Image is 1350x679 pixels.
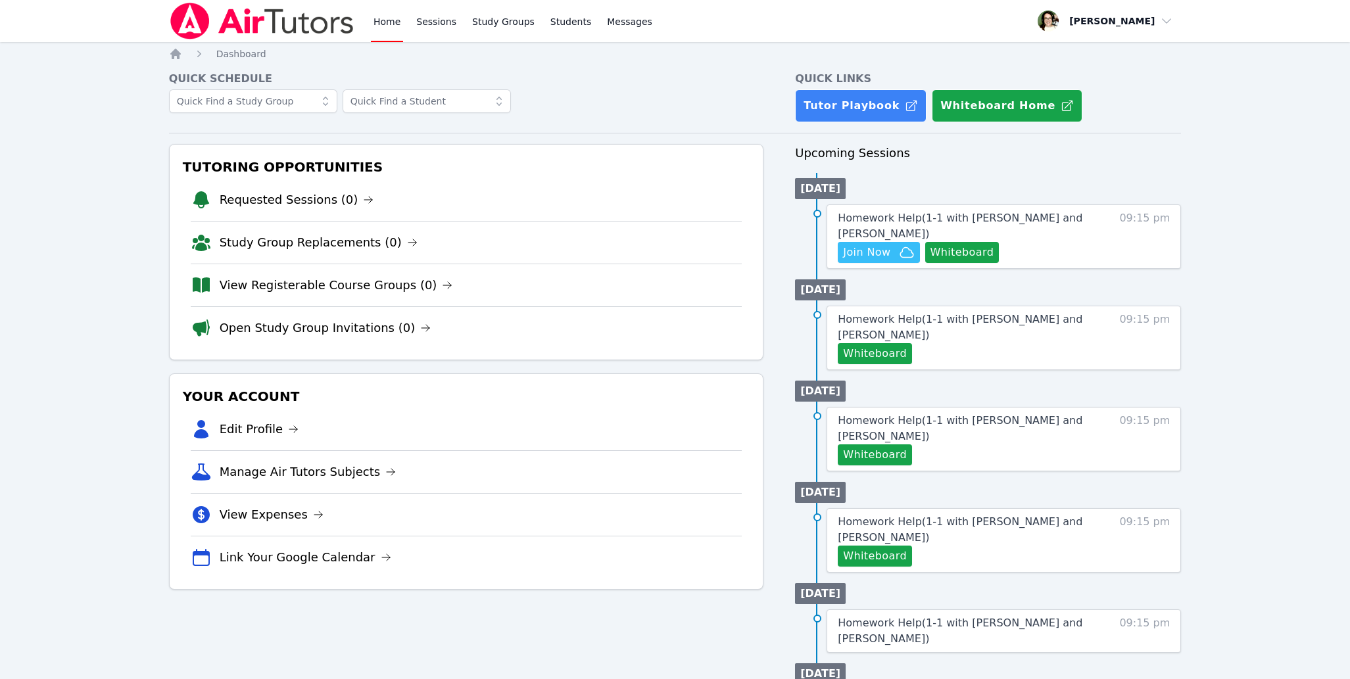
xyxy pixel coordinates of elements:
h3: Upcoming Sessions [795,144,1181,162]
a: Manage Air Tutors Subjects [220,463,397,481]
li: [DATE] [795,583,846,604]
span: Homework Help ( 1-1 with [PERSON_NAME] and [PERSON_NAME] ) [838,617,1082,645]
span: Homework Help ( 1-1 with [PERSON_NAME] and [PERSON_NAME] ) [838,212,1082,240]
button: Whiteboard [925,242,1000,263]
input: Quick Find a Study Group [169,89,337,113]
a: Homework Help(1-1 with [PERSON_NAME] and [PERSON_NAME]) [838,413,1087,444]
a: Link Your Google Calendar [220,548,391,567]
span: Homework Help ( 1-1 with [PERSON_NAME] and [PERSON_NAME] ) [838,414,1082,442]
a: Homework Help(1-1 with [PERSON_NAME] and [PERSON_NAME]) [838,514,1087,546]
li: [DATE] [795,178,846,199]
li: [DATE] [795,381,846,402]
button: Whiteboard [838,343,912,364]
span: 09:15 pm [1119,514,1170,567]
span: Homework Help ( 1-1 with [PERSON_NAME] and [PERSON_NAME] ) [838,313,1082,341]
nav: Breadcrumb [169,47,1182,60]
a: Edit Profile [220,420,299,438]
h3: Your Account [180,385,753,408]
li: [DATE] [795,279,846,300]
button: Whiteboard [838,444,912,465]
a: View Expenses [220,505,324,524]
img: Air Tutors [169,3,355,39]
span: 09:15 pm [1119,615,1170,647]
a: Study Group Replacements (0) [220,233,418,252]
h4: Quick Schedule [169,71,764,87]
span: 09:15 pm [1119,413,1170,465]
a: Tutor Playbook [795,89,927,122]
button: Whiteboard Home [932,89,1082,122]
span: Dashboard [216,49,266,59]
a: Dashboard [216,47,266,60]
a: Homework Help(1-1 with [PERSON_NAME] and [PERSON_NAME]) [838,312,1087,343]
span: 09:15 pm [1119,312,1170,364]
a: Homework Help(1-1 with [PERSON_NAME] and [PERSON_NAME]) [838,615,1087,647]
button: Whiteboard [838,546,912,567]
input: Quick Find a Student [343,89,511,113]
h3: Tutoring Opportunities [180,155,753,179]
span: Homework Help ( 1-1 with [PERSON_NAME] and [PERSON_NAME] ) [838,515,1082,544]
a: Homework Help(1-1 with [PERSON_NAME] and [PERSON_NAME]) [838,210,1087,242]
span: Join Now [843,245,890,260]
span: 09:15 pm [1119,210,1170,263]
h4: Quick Links [795,71,1181,87]
a: View Registerable Course Groups (0) [220,276,453,294]
a: Requested Sessions (0) [220,191,374,209]
li: [DATE] [795,482,846,503]
span: Messages [607,15,652,28]
button: Join Now [838,242,919,263]
a: Open Study Group Invitations (0) [220,319,431,337]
